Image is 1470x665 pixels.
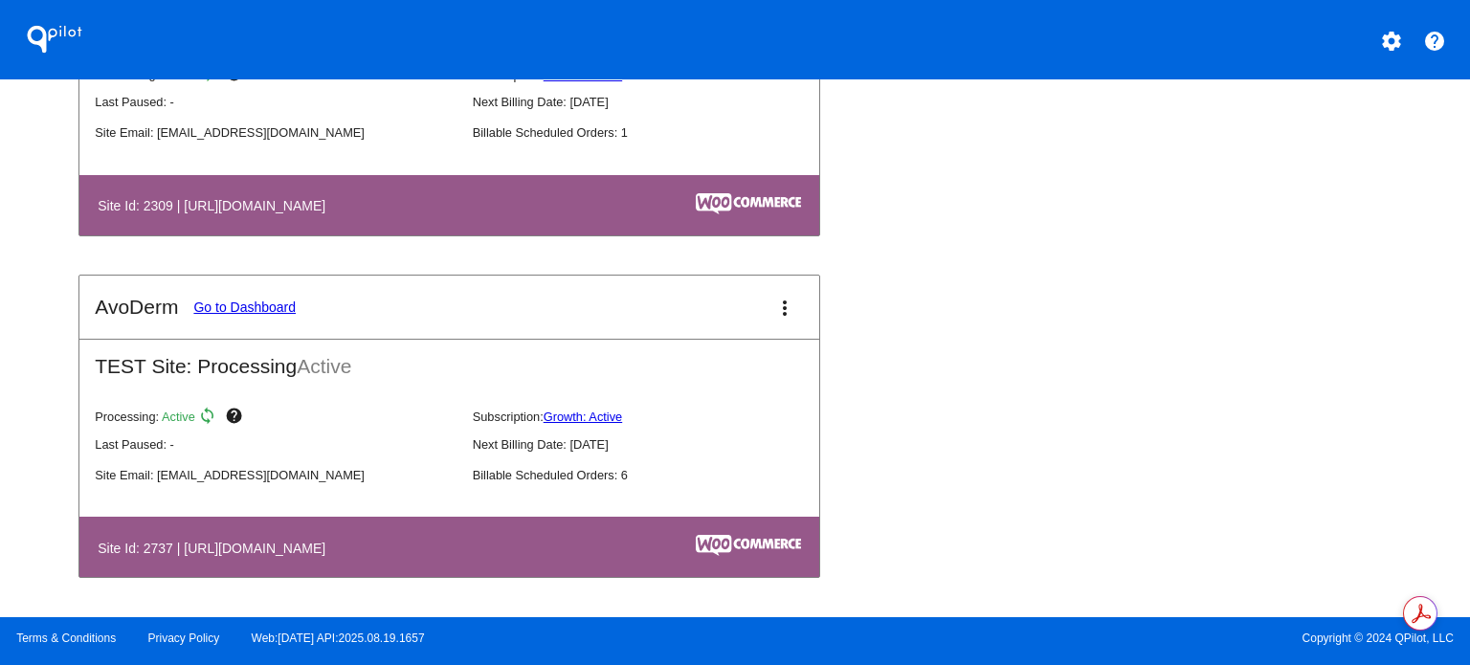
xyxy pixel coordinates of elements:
a: Growth: Active [544,410,623,424]
p: Next Billing Date: [DATE] [473,95,835,109]
p: Subscription: [473,410,835,424]
mat-icon: help [225,407,248,430]
h1: QPilot [16,20,93,58]
p: Last Paused: - [95,437,457,452]
a: Go to Dashboard [193,299,296,315]
p: Site Email: [EMAIL_ADDRESS][DOMAIN_NAME] [95,125,457,140]
mat-icon: more_vert [773,297,796,320]
a: Privacy Policy [148,632,220,645]
mat-icon: sync [198,407,221,430]
span: Active [162,410,195,424]
p: Next Billing Date: [DATE] [473,437,835,452]
span: Active [162,68,195,82]
mat-icon: help [1423,30,1446,53]
span: Active [297,355,351,377]
h2: TEST Site: Processing [79,340,819,378]
h2: AvoDerm [95,296,178,319]
p: Last Paused: - [95,95,457,109]
h4: Site Id: 2737 | [URL][DOMAIN_NAME] [98,541,335,556]
span: Copyright © 2024 QPilot, LLC [751,632,1454,645]
img: c53aa0e5-ae75-48aa-9bee-956650975ee5 [696,535,801,556]
img: c53aa0e5-ae75-48aa-9bee-956650975ee5 [696,193,801,214]
mat-icon: settings [1380,30,1403,53]
p: Site Email: [EMAIL_ADDRESS][DOMAIN_NAME] [95,468,457,482]
p: Billable Scheduled Orders: 1 [473,125,835,140]
a: Web:[DATE] API:2025.08.19.1657 [252,632,425,645]
a: Terms & Conditions [16,632,116,645]
p: Processing: [95,407,457,430]
p: Billable Scheduled Orders: 6 [473,468,835,482]
h4: Site Id: 2309 | [URL][DOMAIN_NAME] [98,198,335,213]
